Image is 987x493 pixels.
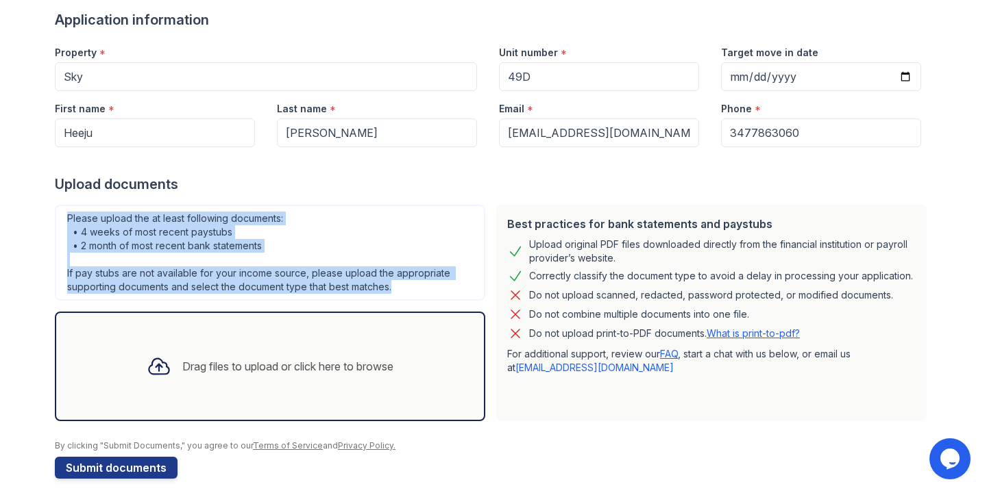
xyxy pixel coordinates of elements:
[55,457,178,479] button: Submit documents
[499,46,558,60] label: Unit number
[55,46,97,60] label: Property
[338,440,395,451] a: Privacy Policy.
[529,327,800,340] p: Do not upload print-to-PDF documents.
[499,102,524,116] label: Email
[529,238,916,265] div: Upload original PDF files downloaded directly from the financial institution or payroll provider’...
[721,102,752,116] label: Phone
[707,327,800,339] a: What is print-to-pdf?
[660,348,678,359] a: FAQ
[55,175,932,194] div: Upload documents
[182,358,393,375] div: Drag files to upload or click here to browse
[507,216,916,232] div: Best practices for bank statements and paystubs
[55,205,485,301] div: Please upload the at least following documents: • 4 weeks of most recent paystubs • 2 month of mo...
[277,102,327,116] label: Last name
[55,440,932,451] div: By clicking "Submit Documents," you agree to our and
[529,287,893,303] div: Do not upload scanned, redacted, password protected, or modified documents.
[515,362,674,373] a: [EMAIL_ADDRESS][DOMAIN_NAME]
[253,440,323,451] a: Terms of Service
[507,347,916,375] p: For additional support, review our , start a chat with us below, or email us at
[721,46,818,60] label: Target move in date
[529,268,913,284] div: Correctly classify the document type to avoid a delay in processing your application.
[929,438,973,479] iframe: chat widget
[529,306,749,323] div: Do not combine multiple documents into one file.
[55,102,106,116] label: First name
[55,10,932,29] div: Application information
